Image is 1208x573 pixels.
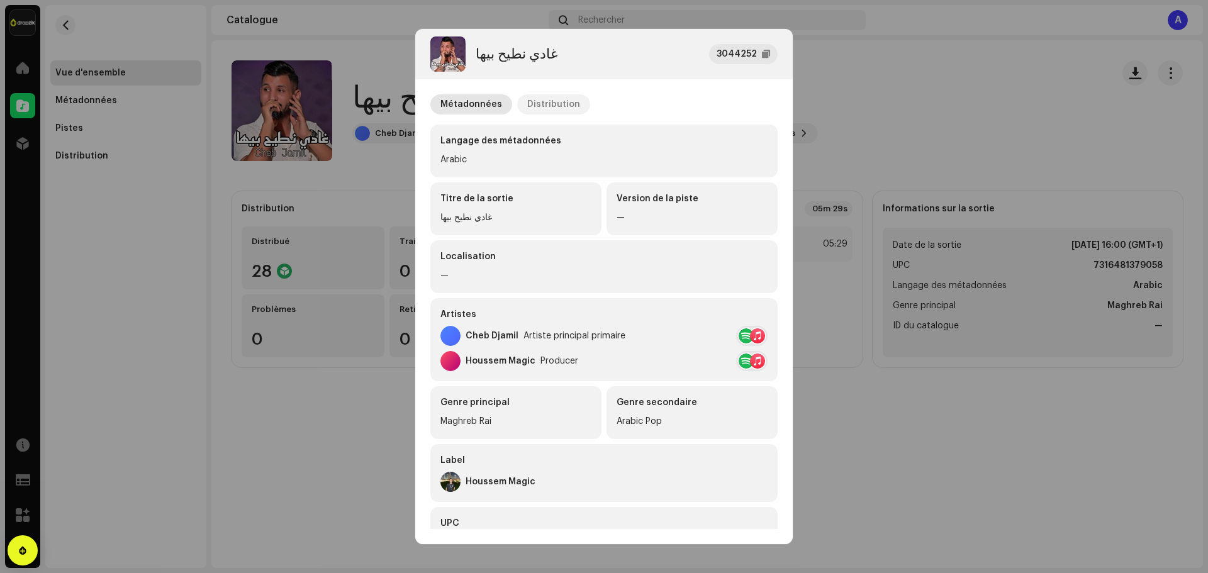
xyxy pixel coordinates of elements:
div: Genre principal [440,396,591,409]
div: — [440,268,768,283]
div: Localisation [440,250,768,263]
div: Houssem Magic [466,477,535,487]
div: Arabic Pop [617,414,768,429]
div: Métadonnées [440,94,502,114]
img: 257e2a2d-1350-4189-ba21-c0af74a5ba49 [430,36,466,72]
img: 235413c0-6dcd-4326-a311-5d9c44242678 [440,472,461,492]
div: Genre secondaire [617,396,768,409]
div: Houssem Magic [466,356,535,366]
div: غادي نطيح بيها [476,47,558,62]
div: UPC [440,517,768,530]
div: Artiste principal primaire [523,331,625,341]
div: Artistes [440,308,768,321]
div: Producer [540,356,578,366]
div: غادي نطيح بيها [440,210,591,225]
div: Cheb Djamil [466,331,518,341]
div: Distribution [527,94,580,114]
div: Version de la piste [617,192,768,205]
div: Maghreb Rai [440,414,591,429]
div: Langage des métadonnées [440,135,768,147]
div: 3044252 [717,47,757,62]
div: — [617,210,768,225]
div: Arabic [440,152,768,167]
div: Titre de la sortie [440,192,591,205]
div: Label [440,454,768,467]
div: Open Intercom Messenger [8,535,38,565]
